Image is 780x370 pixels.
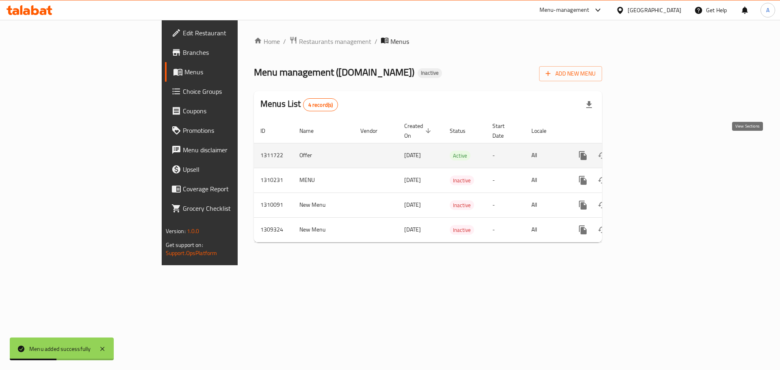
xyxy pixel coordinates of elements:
[166,226,186,236] span: Version:
[628,6,681,15] div: [GEOGRAPHIC_DATA]
[254,63,414,81] span: Menu management ( [DOMAIN_NAME] )
[573,171,593,190] button: more
[293,193,354,217] td: New Menu
[183,145,286,155] span: Menu disclaimer
[486,168,525,193] td: -
[166,240,203,250] span: Get support on:
[579,95,599,115] div: Export file
[299,126,324,136] span: Name
[531,126,557,136] span: Locale
[573,146,593,165] button: more
[254,119,658,242] table: enhanced table
[293,143,354,168] td: Offer
[165,160,292,179] a: Upsell
[165,101,292,121] a: Coupons
[404,121,433,141] span: Created On
[390,37,409,46] span: Menus
[303,98,338,111] div: Total records count
[183,87,286,96] span: Choice Groups
[183,184,286,194] span: Coverage Report
[525,143,567,168] td: All
[593,171,612,190] button: Change Status
[573,220,593,240] button: more
[165,62,292,82] a: Menus
[183,203,286,213] span: Grocery Checklist
[165,179,292,199] a: Coverage Report
[360,126,388,136] span: Vendor
[450,200,474,210] div: Inactive
[418,68,442,78] div: Inactive
[766,6,769,15] span: A
[183,125,286,135] span: Promotions
[593,220,612,240] button: Change Status
[289,36,371,47] a: Restaurants management
[593,195,612,215] button: Change Status
[539,66,602,81] button: Add New Menu
[450,126,476,136] span: Status
[254,36,602,47] nav: breadcrumb
[404,150,421,160] span: [DATE]
[546,69,596,79] span: Add New Menu
[183,106,286,116] span: Coupons
[165,82,292,101] a: Choice Groups
[486,193,525,217] td: -
[450,176,474,185] span: Inactive
[375,37,377,46] li: /
[450,225,474,235] div: Inactive
[450,201,474,210] span: Inactive
[593,146,612,165] button: Change Status
[486,217,525,242] td: -
[525,217,567,242] td: All
[165,23,292,43] a: Edit Restaurant
[165,140,292,160] a: Menu disclaimer
[492,121,515,141] span: Start Date
[539,5,589,15] div: Menu-management
[165,199,292,218] a: Grocery Checklist
[183,28,286,38] span: Edit Restaurant
[165,43,292,62] a: Branches
[165,121,292,140] a: Promotions
[29,344,91,353] div: Menu added successfully
[187,226,199,236] span: 1.0.0
[260,98,338,111] h2: Menus List
[573,195,593,215] button: more
[404,199,421,210] span: [DATE]
[404,224,421,235] span: [DATE]
[299,37,371,46] span: Restaurants management
[450,225,474,235] span: Inactive
[183,164,286,174] span: Upsell
[183,48,286,57] span: Branches
[525,193,567,217] td: All
[418,69,442,76] span: Inactive
[303,101,338,109] span: 4 record(s)
[404,175,421,185] span: [DATE]
[184,67,286,77] span: Menus
[293,217,354,242] td: New Menu
[166,248,217,258] a: Support.OpsPlatform
[260,126,276,136] span: ID
[567,119,658,143] th: Actions
[486,143,525,168] td: -
[525,168,567,193] td: All
[293,168,354,193] td: MENU
[450,151,470,160] span: Active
